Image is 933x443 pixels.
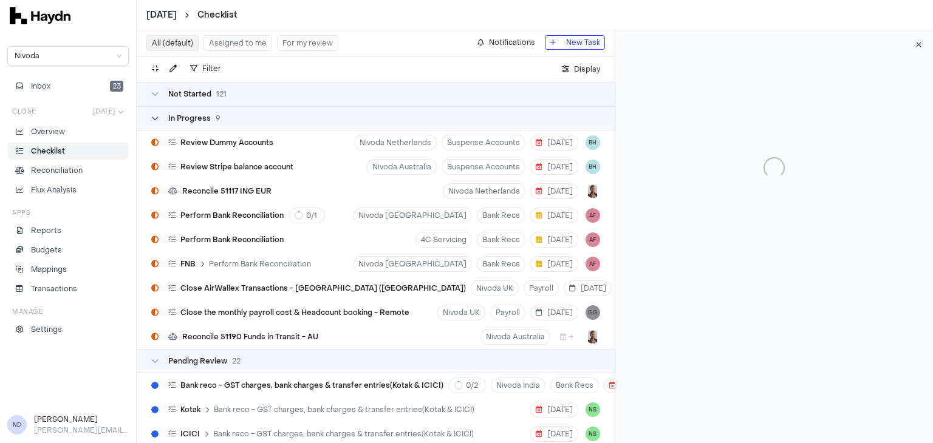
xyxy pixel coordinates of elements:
[180,259,196,269] span: FNB
[367,159,437,175] button: Nivoda Australia
[180,308,409,317] span: Close the monthly payroll cost & Headcount booking - Remote
[12,208,30,217] h3: Apps
[530,183,578,199] button: [DATE]
[589,235,596,245] span: AF
[589,163,596,172] span: BH
[7,123,129,140] a: Overview
[12,107,36,116] h3: Close
[146,9,177,21] button: [DATE]
[574,63,600,75] span: Display
[589,211,596,220] span: AF
[182,332,318,342] span: Reconcile 51190 Funds in Transit - AU
[466,380,478,390] span: 0 / 2
[277,35,338,51] button: For my review
[31,225,61,236] p: Reports
[214,405,474,414] span: Bank reco - GST charges, bank charges & transfer entries(Kotak & ICICI)
[209,259,311,269] span: Perform Bank Reconciliation
[555,329,578,345] button: +
[203,35,272,51] button: Assigned to me
[586,427,600,441] button: NS
[168,89,211,99] span: Not Started
[7,280,129,297] a: Transactions
[7,242,129,259] a: Budgets
[586,402,600,417] button: NS
[88,104,129,118] button: [DATE]
[473,35,540,50] button: Notifications
[12,307,43,316] h3: Manage
[353,256,472,272] button: Nivoda [GEOGRAPHIC_DATA]
[586,257,600,271] button: AF
[586,330,600,344] button: JP Smit
[31,184,77,195] p: Flux Analysis
[524,280,559,296] button: Payroll
[490,305,525,320] button: Payroll
[185,61,226,76] button: Filter
[530,135,578,150] button: [DATE]
[536,259,573,269] span: [DATE]
[415,232,472,248] button: 4C Servicing
[589,430,596,439] span: NS
[180,380,443,390] span: Bank reco - GST charges, bank charges & transfer entries(Kotak & ICICI)
[31,324,62,335] p: Settings
[536,429,573,439] span: [DATE]
[180,283,466,293] span: Close AirWallex Transactions - [GEOGRAPHIC_DATA] ([GEOGRAPHIC_DATA])
[202,63,221,75] span: Filter
[477,208,525,223] button: Bank Recs
[477,232,525,248] button: Bank Recs
[545,35,605,50] button: New Task
[550,377,599,393] button: Bank Recs
[530,208,578,223] button: [DATE]
[180,405,200,414] span: Kotak
[216,89,227,99] span: 121
[7,181,129,198] a: Flux Analysis
[442,135,525,150] button: Suspense Accounts
[530,305,578,320] button: [DATE]
[536,138,573,147] span: [DATE]
[7,78,129,95] button: Inbox23
[10,7,70,24] img: svg+xml,%3c
[530,256,578,272] button: [DATE]
[168,356,227,366] span: Pending Review
[530,426,578,442] button: [DATE]
[34,425,129,436] p: [PERSON_NAME][EMAIL_ADDRESS][DOMAIN_NAME]
[443,183,525,199] button: Nivoda Netherlands
[216,113,220,123] span: 9
[146,9,238,21] nav: breadcrumb
[7,261,129,278] a: Mappings
[609,380,646,390] span: [DATE]
[471,280,519,296] button: Nivoda UK
[182,186,272,196] span: Reconcile 51117 ING EUR
[569,283,606,293] span: [DATE]
[589,405,596,414] span: NS
[489,36,535,49] span: Notifications
[31,283,77,294] p: Transactions
[536,186,573,196] span: [DATE]
[442,159,525,175] button: Suspense Accounts
[15,47,121,65] span: Nivoda
[31,245,62,255] p: Budgets
[306,211,317,220] span: 0 / 1
[586,208,600,223] button: AF
[180,138,273,147] span: Review Dummy Accounts
[536,405,573,414] span: [DATE]
[604,377,652,393] button: [DATE]
[232,356,241,366] span: 22
[557,62,605,76] button: Display
[586,135,600,150] button: BH
[31,126,65,137] p: Overview
[586,184,600,198] img: JP Smit
[564,280,612,296] button: [DATE]
[480,329,550,345] button: Nivoda Australia
[7,143,129,160] a: Checklist
[530,232,578,248] button: [DATE]
[180,235,284,245] span: Perform Bank Reconciliation
[477,256,525,272] button: Bank Recs
[536,235,573,245] span: [DATE]
[589,138,596,147] span: BH
[213,429,474,439] span: Bank reco - GST charges, bank charges & transfer entries(Kotak & ICICI)
[586,330,600,343] img: JP Smit
[586,160,600,174] button: BH
[197,9,238,21] a: Checklist
[7,321,129,338] a: Settings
